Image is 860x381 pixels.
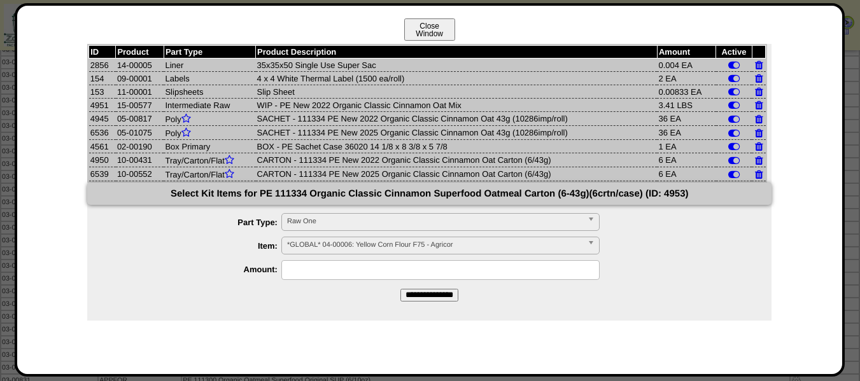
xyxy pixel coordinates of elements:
[116,46,164,59] th: Product
[287,214,582,229] span: Raw One
[657,167,715,181] td: 6 EA
[164,99,255,112] td: Intermediate Raw
[164,46,255,59] th: Part Type
[87,183,772,205] div: Select Kit Items for PE 111334 Organic Classic Cinnamon Superfood Oatmeal Carton (6-43g)(6crtn/ca...
[256,72,658,85] td: 4 x 4 White Thermal Label (1500 ea/roll)
[256,140,658,153] td: BOX - PE Sachet Case 36020 14 1/8 x 8 3/8 x 5 7/8
[116,112,164,126] td: 05-00817
[89,167,116,181] td: 6539
[657,85,715,99] td: 0.00833 EA
[256,126,658,140] td: SACHET - 111334 PE New 2025 Organic Classic Cinnamon Oat 43g (10286imp/roll)
[113,241,281,251] label: Item:
[657,112,715,126] td: 36 EA
[256,167,658,181] td: CARTON - 111334 PE New 2025 Organic Classic Cinnamon Oat Carton (6/43g)
[116,99,164,112] td: 15-00577
[164,140,255,153] td: Box Primary
[403,29,456,38] a: CloseWindow
[164,59,255,72] td: Liner
[657,153,715,167] td: 6 EA
[116,72,164,85] td: 09-00001
[89,46,116,59] th: ID
[256,46,658,59] th: Product Description
[89,59,116,72] td: 2856
[89,126,116,140] td: 6536
[256,85,658,99] td: Slip Sheet
[657,126,715,140] td: 36 EA
[657,72,715,85] td: 2 EA
[89,72,116,85] td: 154
[89,140,116,153] td: 4561
[657,99,715,112] td: 3.41 LBS
[164,112,255,126] td: Poly
[89,153,116,167] td: 4950
[116,59,164,72] td: 14-00005
[116,85,164,99] td: 11-00001
[657,59,715,72] td: 0.004 EA
[164,153,255,167] td: Tray/Carton/Flat
[89,99,116,112] td: 4951
[657,140,715,153] td: 1 EA
[164,126,255,140] td: Poly
[404,18,455,41] button: CloseWindow
[256,99,658,112] td: WIP - PE New 2022 Organic Classic Cinnamon Oat Mix
[89,112,116,126] td: 4945
[89,85,116,99] td: 153
[256,112,658,126] td: SACHET - 111334 PE New 2022 Organic Classic Cinnamon Oat 43g (10286imp/roll)
[256,153,658,167] td: CARTON - 111334 PE New 2022 Organic Classic Cinnamon Oat Carton (6/43g)
[657,46,715,59] th: Amount
[113,218,281,227] label: Part Type:
[116,153,164,167] td: 10-00431
[164,85,255,99] td: Slipsheets
[116,140,164,153] td: 02-00190
[116,167,164,181] td: 10-00552
[716,46,752,59] th: Active
[164,72,255,85] td: Labels
[164,167,255,181] td: Tray/Carton/Flat
[113,265,281,274] label: Amount:
[256,59,658,72] td: 35x35x50 Single Use Super Sac
[287,237,582,253] span: *GLOBAL* 04-00006: Yellow Corn Flour F75 - Agricor
[116,126,164,140] td: 05-01075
